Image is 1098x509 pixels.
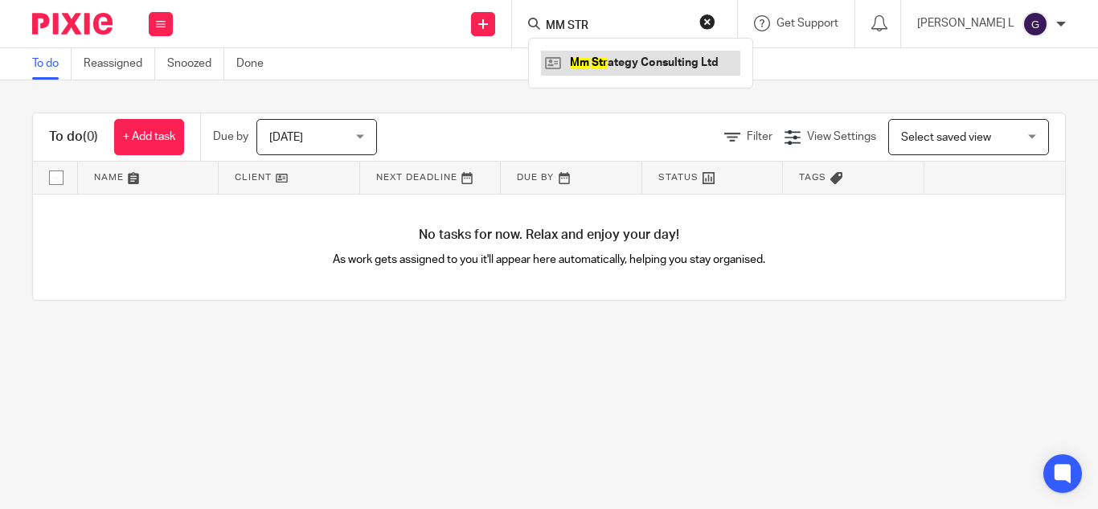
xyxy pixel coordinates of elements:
[747,131,772,142] span: Filter
[32,48,72,80] a: To do
[901,132,991,143] span: Select saved view
[33,227,1065,244] h4: No tasks for now. Relax and enjoy your day!
[544,19,689,34] input: Search
[776,18,838,29] span: Get Support
[807,131,876,142] span: View Settings
[83,130,98,143] span: (0)
[32,13,113,35] img: Pixie
[236,48,276,80] a: Done
[114,119,184,155] a: + Add task
[291,252,807,268] p: As work gets assigned to you it'll appear here automatically, helping you stay organised.
[167,48,224,80] a: Snoozed
[84,48,155,80] a: Reassigned
[699,14,715,30] button: Clear
[213,129,248,145] p: Due by
[49,129,98,146] h1: To do
[917,15,1014,31] p: [PERSON_NAME] L
[799,173,826,182] span: Tags
[269,132,303,143] span: [DATE]
[1022,11,1048,37] img: svg%3E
